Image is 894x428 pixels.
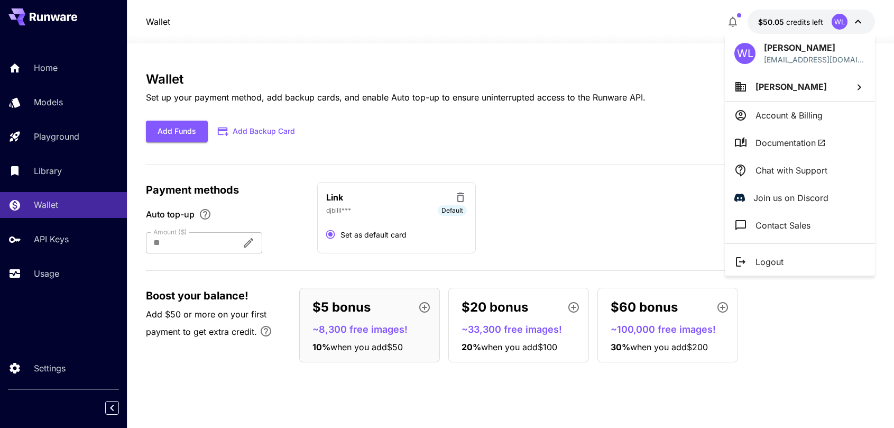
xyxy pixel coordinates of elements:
span: Documentation [755,136,826,149]
div: WL [734,43,755,64]
p: Logout [755,256,784,268]
span: [PERSON_NAME] [755,81,827,92]
p: Join us on Discord [753,192,828,204]
iframe: Chat Widget [841,377,894,428]
p: Contact Sales [755,219,810,232]
p: Account & Billing [755,109,823,122]
p: [PERSON_NAME] [764,41,865,54]
p: [EMAIL_ADDRESS][DOMAIN_NAME] [764,54,865,65]
p: Chat with Support [755,164,827,177]
button: [PERSON_NAME] [725,72,875,101]
div: djbilllage@gmail.com [764,54,865,65]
